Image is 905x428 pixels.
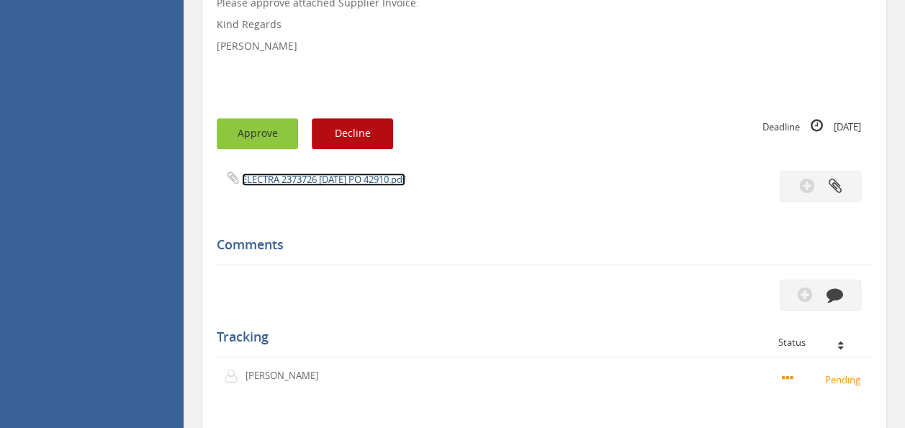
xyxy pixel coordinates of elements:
a: ELECTRA 2373726 [DATE] PO 42910.pdf [242,173,405,186]
h5: Comments [217,238,861,252]
p: [PERSON_NAME] [246,369,328,383]
div: Status [778,337,861,347]
button: Approve [217,118,298,149]
p: [PERSON_NAME] [217,39,872,53]
img: user-icon.png [224,369,246,383]
small: Deadline [DATE] [762,118,861,134]
h5: Tracking [217,330,861,344]
small: Pending [782,371,865,387]
p: Kind Regards [217,17,872,32]
button: Decline [312,118,393,149]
